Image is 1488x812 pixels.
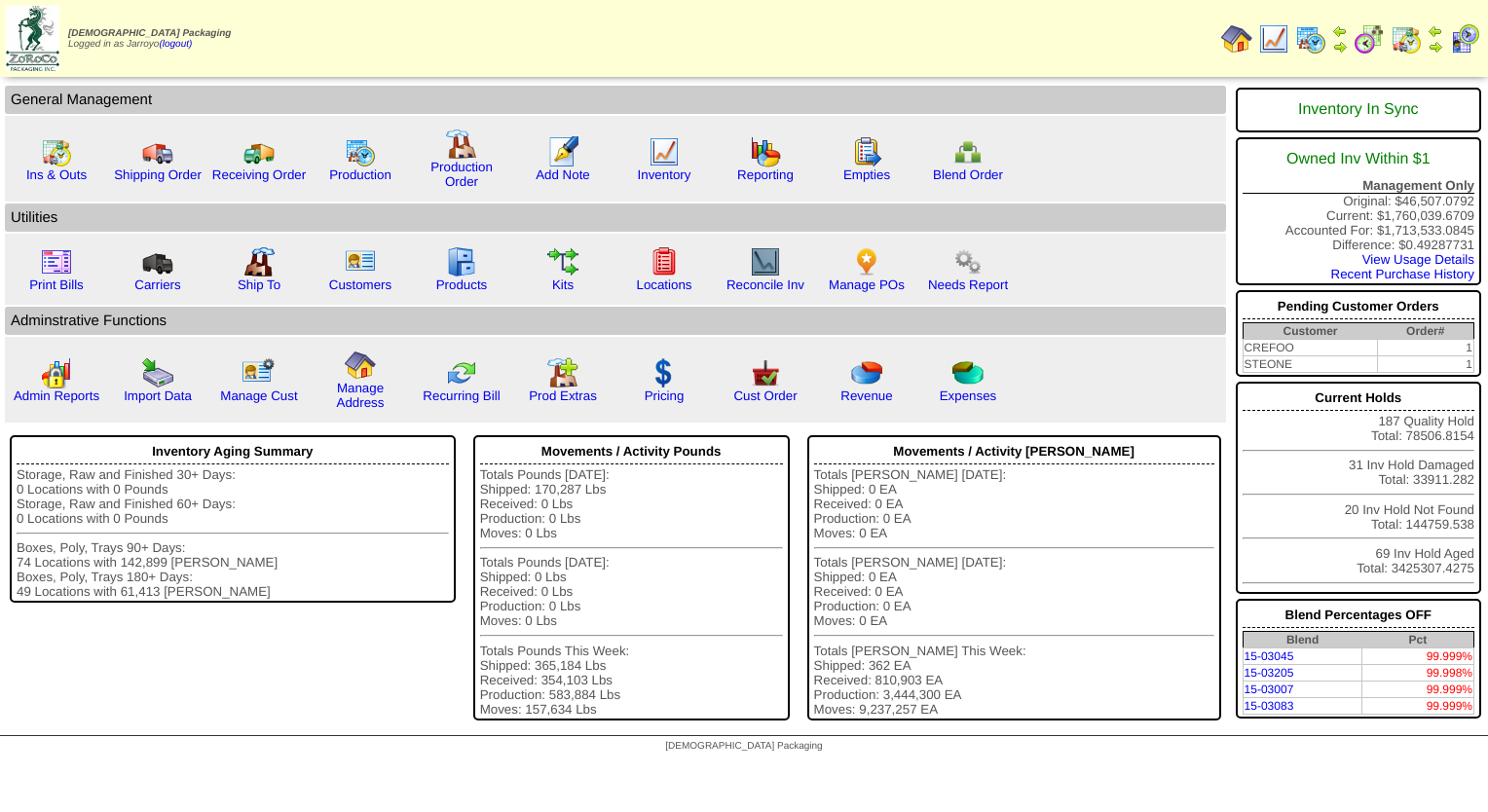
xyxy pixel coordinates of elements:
[733,388,797,403] a: Cust Order
[1236,382,1481,594] div: 187 Quality Hold Total: 78506.8154 31 Inv Hold Damaged Total: 33911.282 20 Inv Hold Not Found Tot...
[1243,178,1474,194] div: Management Only
[1243,323,1377,340] th: Customer
[552,277,574,292] a: Kits
[1331,267,1474,281] a: Recent Purchase History
[68,28,231,50] span: Logged in as Jarroyo
[840,388,892,403] a: Revenue
[737,167,794,182] a: Reporting
[1243,386,1474,411] div: Current Holds
[750,136,781,167] img: graph.gif
[928,277,1008,292] a: Needs Report
[1243,603,1474,628] div: Blend Percentages OFF
[814,439,1214,464] div: Movements / Activity [PERSON_NAME]
[529,388,597,403] a: Prod Extras
[1362,632,1474,648] th: Pct
[345,136,376,167] img: calendarprod.gif
[68,28,231,39] span: [DEMOGRAPHIC_DATA] Packaging
[547,357,578,388] img: prodextras.gif
[26,167,87,182] a: Ins & Outs
[1332,39,1348,55] img: arrowright.gif
[446,357,477,388] img: reconcile.gif
[1245,683,1294,696] a: 15-03007
[1243,294,1474,319] div: Pending Customer Orders
[1362,698,1474,715] td: 99.999%
[29,277,84,292] a: Print Bills
[1428,39,1443,55] img: arrowright.gif
[536,167,590,182] a: Add Note
[1295,23,1326,55] img: calendarprod.gif
[480,467,783,717] div: Totals Pounds [DATE]: Shipped: 170,287 Lbs Received: 0 Lbs Production: 0 Lbs Moves: 0 Lbs Totals ...
[480,439,783,464] div: Movements / Activity Pounds
[547,136,578,167] img: orders.gif
[1243,632,1362,648] th: Blend
[337,381,385,410] a: Manage Address
[423,388,500,403] a: Recurring Bill
[345,246,376,277] img: customers.gif
[14,388,99,403] a: Admin Reports
[212,167,306,182] a: Receiving Order
[649,246,680,277] img: locations.gif
[114,167,202,182] a: Shipping Order
[329,167,391,182] a: Production
[750,357,781,388] img: cust_order.png
[5,86,1226,114] td: General Management
[940,388,997,403] a: Expenses
[446,246,477,277] img: cabinet.gif
[843,167,890,182] a: Empties
[5,307,1226,335] td: Adminstrative Functions
[1221,23,1252,55] img: home.gif
[952,246,984,277] img: workflow.png
[220,388,297,403] a: Manage Cust
[1449,23,1480,55] img: calendarcustomer.gif
[1377,356,1473,373] td: 1
[142,357,173,388] img: import.gif
[1245,666,1294,680] a: 15-03205
[851,357,882,388] img: pie_chart.png
[1243,340,1377,356] td: CREFOO
[1428,23,1443,39] img: arrowleft.gif
[1377,323,1473,340] th: Order#
[665,741,822,752] span: [DEMOGRAPHIC_DATA] Packaging
[142,136,173,167] img: truck.gif
[124,388,192,403] a: Import Data
[649,136,680,167] img: line_graph.gif
[329,277,391,292] a: Customers
[41,136,72,167] img: calendarinout.gif
[1362,682,1474,698] td: 99.999%
[159,39,192,50] a: (logout)
[1243,356,1377,373] td: STEONE
[1354,23,1385,55] img: calendarblend.gif
[547,246,578,277] img: workflow.gif
[933,167,1003,182] a: Blend Order
[134,277,180,292] a: Carriers
[1332,23,1348,39] img: arrowleft.gif
[1236,137,1481,285] div: Original: $46,507.0792 Current: $1,760,039.6709 Accounted For: $1,713,533.0845 Difference: $0.492...
[243,136,275,167] img: truck2.gif
[1258,23,1289,55] img: line_graph.gif
[1377,340,1473,356] td: 1
[446,129,477,160] img: factory.gif
[1243,92,1474,129] div: Inventory In Sync
[829,277,905,292] a: Manage POs
[645,388,685,403] a: Pricing
[436,277,488,292] a: Products
[750,246,781,277] img: line_graph2.gif
[238,277,280,292] a: Ship To
[5,203,1226,232] td: Utilities
[6,6,59,71] img: zoroco-logo-small.webp
[726,277,804,292] a: Reconcile Inv
[1362,252,1474,267] a: View Usage Details
[1362,648,1474,665] td: 99.999%
[1245,699,1294,713] a: 15-03083
[636,277,691,292] a: Locations
[952,136,984,167] img: network.png
[17,439,449,464] div: Inventory Aging Summary
[1362,665,1474,682] td: 99.998%
[430,160,493,189] a: Production Order
[41,357,72,388] img: graph2.png
[1243,141,1474,178] div: Owned Inv Within $1
[638,167,691,182] a: Inventory
[142,246,173,277] img: truck3.gif
[17,467,449,599] div: Storage, Raw and Finished 30+ Days: 0 Locations with 0 Pounds Storage, Raw and Finished 60+ Days:...
[345,350,376,381] img: home.gif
